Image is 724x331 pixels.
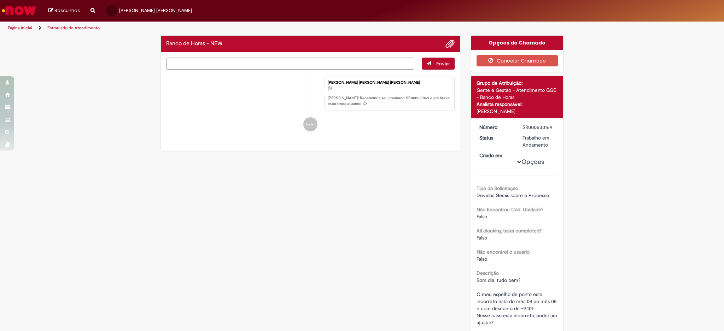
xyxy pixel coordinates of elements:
[436,60,450,67] span: Enviar
[477,79,558,87] div: Grupo de Atribuição:
[1,4,37,18] img: ServiceNow
[471,36,564,50] div: Opções do Chamado
[477,192,549,199] span: Dúvidas Gerais sobre o Processo
[8,25,32,31] a: Página inicial
[477,87,558,101] div: Gente e Gestão - Atendimento GGE - Banco de Horas
[422,58,455,70] button: Enviar
[328,95,451,106] p: [PERSON_NAME]! Recebemos seu chamado SR000530169 e em breve estaremos atuando.
[474,134,518,141] dt: Status
[119,7,192,13] span: [PERSON_NAME] [PERSON_NAME]
[47,25,100,31] a: Formulário de Atendimento
[5,22,477,35] ul: Trilhas de página
[328,81,451,85] div: [PERSON_NAME] [PERSON_NAME] [PERSON_NAME]
[474,152,518,159] dt: Criado em
[54,7,80,14] span: Rascunhos
[477,101,558,108] div: Analista responsável:
[522,124,555,131] div: SR000530169
[477,185,518,191] b: Tipo da Solicitação
[477,277,559,326] span: Bom dia, tudo bem? O meu espelho de ponto esta incorreto esta do mês 04 ao mês 05 e com desconto ...
[474,124,518,131] dt: Número
[477,235,487,241] span: Falso
[477,249,530,255] b: Não encontrei o usuário
[477,108,558,115] div: [PERSON_NAME]
[477,270,499,276] b: Descrição
[477,55,558,66] button: Cancelar Chamado
[477,256,487,262] span: Falso
[477,213,487,220] span: Falso
[166,77,455,111] li: Barbara Luiza de Oliveira Ferreira
[522,134,555,148] div: Trabalho em Andamento
[477,206,543,213] b: Não Encontrou Cód. Unidade?
[166,41,222,47] h2: Banco de Horas - NEW Histórico de tíquete
[477,227,542,234] b: All clocking tasks completed?
[166,70,455,139] ul: Histórico de tíquete
[48,7,80,14] a: Rascunhos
